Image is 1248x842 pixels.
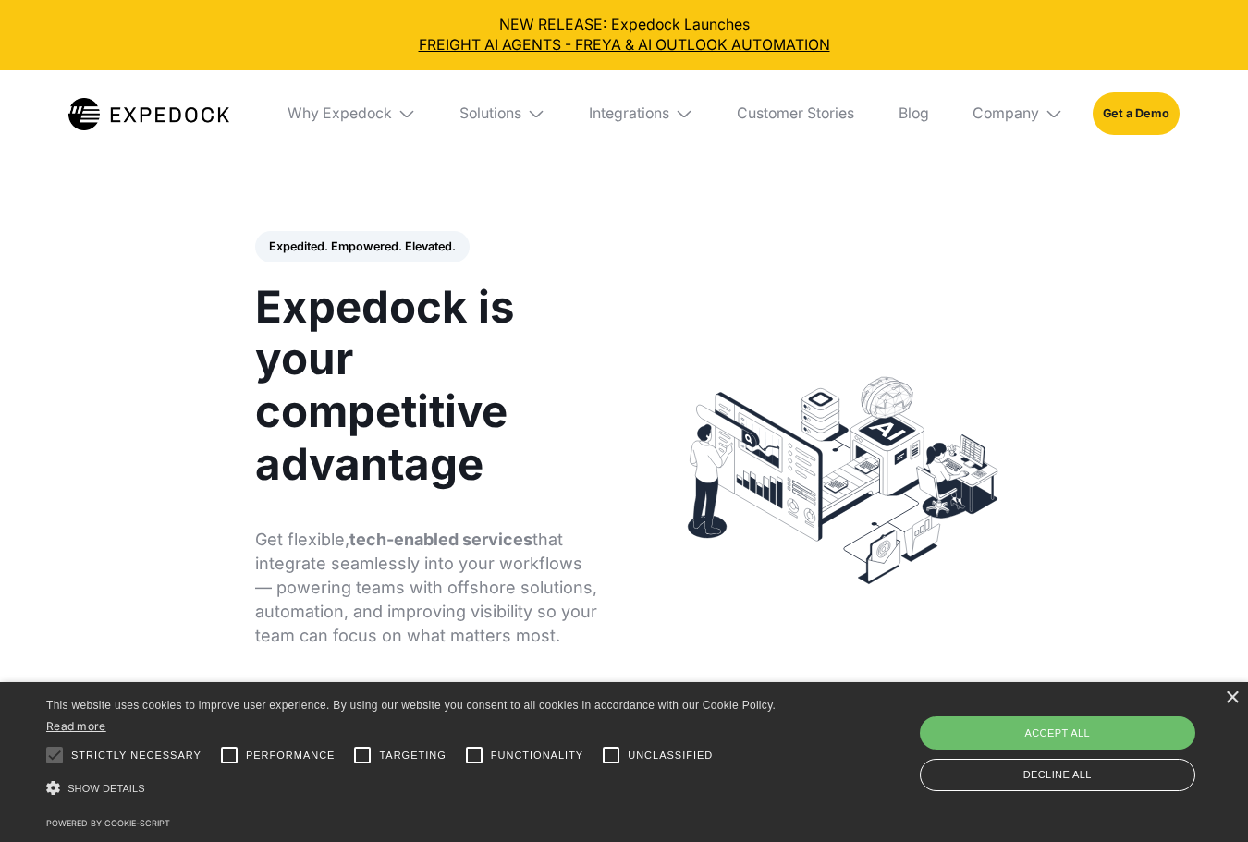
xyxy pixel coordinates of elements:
span: Unclassified [628,748,713,763]
div: Show details [46,776,798,802]
a: Read more [46,719,106,733]
a: FREIGHT AI AGENTS - FREYA & AI OUTLOOK AUTOMATION [15,35,1233,55]
div: Solutions [459,104,521,123]
div: Company [973,104,1039,123]
a: Get a Demo [1093,92,1180,135]
a: Customer Stories [723,70,870,158]
p: Get flexible, that integrate seamlessly into your workflows — powering teams with offshore soluti... [255,528,603,648]
div: Why Expedock [273,70,430,158]
span: Strictly necessary [71,748,202,763]
div: Integrations [589,104,669,123]
div: Solutions [445,70,559,158]
span: Functionality [491,748,583,763]
strong: tech-enabled services [349,530,532,549]
span: Performance [246,748,336,763]
span: Show details [67,783,145,794]
iframe: Chat Widget [940,642,1248,842]
div: Decline all [920,759,1196,791]
div: Accept all [920,716,1196,750]
a: Powered by cookie-script [46,818,170,828]
a: Blog [884,70,944,158]
h1: Expedock is your competitive advantage [255,281,603,492]
div: Integrations [574,70,707,158]
div: Why Expedock [288,104,392,123]
span: This website uses cookies to improve user experience. By using our website you consent to all coo... [46,699,776,712]
span: Targeting [379,748,446,763]
div: Company [959,70,1078,158]
div: NEW RELEASE: Expedock Launches [15,15,1233,55]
